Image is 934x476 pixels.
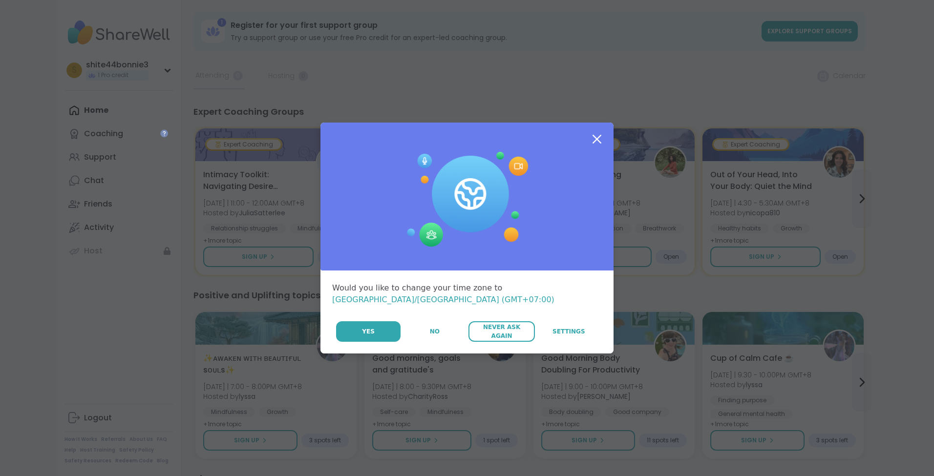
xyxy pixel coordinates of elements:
[552,327,585,336] span: Settings
[468,321,534,342] button: Never Ask Again
[332,295,554,304] span: [GEOGRAPHIC_DATA]/[GEOGRAPHIC_DATA] (GMT+07:00)
[160,129,168,137] iframe: Spotlight
[336,321,401,342] button: Yes
[332,282,602,306] div: Would you like to change your time zone to
[402,321,467,342] button: No
[430,327,440,336] span: No
[406,152,528,248] img: Session Experience
[362,327,375,336] span: Yes
[473,323,530,340] span: Never Ask Again
[536,321,602,342] a: Settings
